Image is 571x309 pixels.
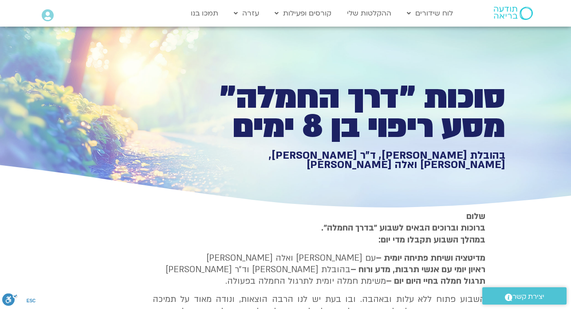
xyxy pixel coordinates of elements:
a: קורסים ופעילות [270,5,336,22]
strong: ברוכות וברוכים הבאים לשבוע ״בדרך החמלה״. במהלך השבוע תקבלו מדי יום: [321,222,485,245]
h1: סוכות ״דרך החמלה״ מסע ריפוי בן 8 ימים [198,83,505,141]
p: עם [PERSON_NAME] ואלה [PERSON_NAME] בהובלת [PERSON_NAME] וד״ר [PERSON_NAME] משימת חמלה יומית לתרג... [153,252,485,287]
a: ההקלטות שלי [343,5,396,22]
a: יצירת קשר [482,287,567,305]
a: לוח שידורים [402,5,457,22]
img: תודעה בריאה [494,7,533,20]
a: עזרה [229,5,264,22]
a: תמכו בנו [186,5,223,22]
b: ראיון יומי עם אנשי תרבות, מדע ורוח – [350,264,485,275]
b: תרגול חמלה בחיי היום יום – [386,275,485,287]
strong: שלום [466,211,485,222]
span: יצירת קשר [512,291,544,303]
h1: בהובלת [PERSON_NAME], ד״ר [PERSON_NAME], [PERSON_NAME] ואלה [PERSON_NAME] [198,151,505,170]
strong: מדיטציה ושיחת פתיחה יומית – [376,252,485,264]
